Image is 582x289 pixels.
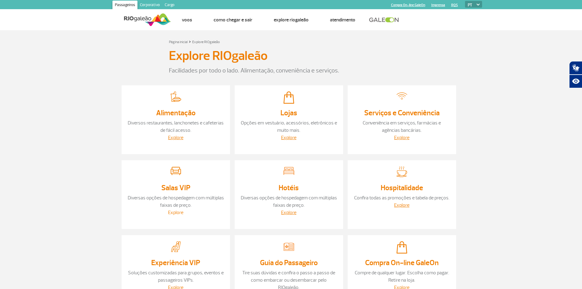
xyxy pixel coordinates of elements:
a: Atendimento [330,17,355,23]
a: Compra On-line GaleOn [365,258,439,267]
a: Explore [281,135,296,141]
a: Compra On-line GaleOn [391,3,425,7]
div: Plugin de acessibilidade da Hand Talk. [569,61,582,88]
a: Explore [394,135,409,141]
h3: Explore RIOgaleão [169,48,268,64]
a: Voos [182,17,192,23]
a: Compre de qualquer lugar. Escolha como pagar. Retire na loja. [355,270,449,283]
a: Explore [394,202,409,208]
a: Experiência VIP [151,258,200,267]
a: Cargo [162,1,177,10]
a: Diversos restaurantes, lanchonetes e cafeterias de fácil acesso. [128,120,224,133]
a: Explore RIOgaleão [274,17,309,23]
a: Salas VIP [161,183,190,192]
a: Página inicial [169,40,188,44]
button: Abrir tradutor de língua de sinais. [569,61,582,75]
a: > [189,38,191,45]
a: RQS [451,3,458,7]
a: Corporativo [137,1,162,10]
a: Passageiros [112,1,137,10]
a: Soluções customizadas para grupos, eventos e passageiros VIPs. [128,270,224,283]
a: Hospitalidade [381,183,423,192]
a: Confira todas as promoções e tabela de preços. [354,195,449,201]
p: Facilidades por todo o lado. Alimentação, conveniência e serviços. [169,66,413,75]
a: Opções em vestuário, acessórios, eletrônicos e muito mais. [241,120,337,133]
a: Serviços e Conveniência [364,108,440,117]
a: Lojas [280,108,297,117]
a: Diversas opções de hospedagem com múltiplas faixas de preço. [241,195,337,208]
a: Explore [281,209,296,216]
a: Guia do Passageiro [260,258,318,267]
a: Explore RIOgaleão [192,40,220,44]
button: Abrir recursos assistivos. [569,75,582,88]
a: Alimentação [156,108,196,117]
a: Hotéis [279,183,299,192]
a: Diversas opções de hospedagem com múltiplas faixas de preço. [128,195,224,208]
a: Explore [168,135,183,141]
a: Conveniência em serviços, farmácias e agências bancárias. [363,120,441,133]
a: Como chegar e sair [214,17,252,23]
a: Explore [168,209,183,216]
a: Imprensa [431,3,445,7]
